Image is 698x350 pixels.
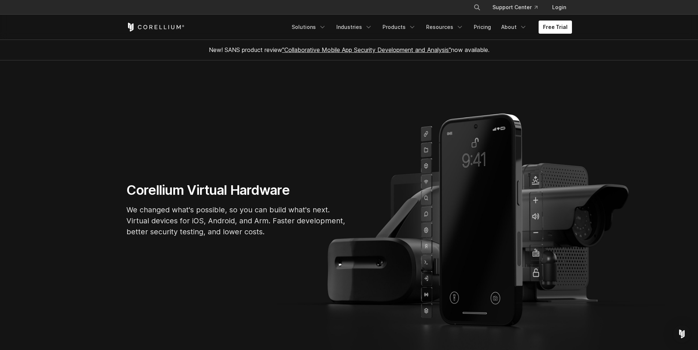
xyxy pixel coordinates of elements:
a: Corellium Home [126,23,185,31]
a: Support Center [487,1,543,14]
p: We changed what's possible, so you can build what's next. Virtual devices for iOS, Android, and A... [126,204,346,237]
span: New! SANS product review now available. [209,46,490,53]
div: Navigation Menu [465,1,572,14]
a: About [497,21,531,34]
div: Open Intercom Messenger [673,325,691,343]
a: "Collaborative Mobile App Security Development and Analysis" [282,46,451,53]
a: Products [378,21,420,34]
h1: Corellium Virtual Hardware [126,182,346,198]
a: Resources [422,21,468,34]
a: Solutions [287,21,330,34]
a: Industries [332,21,377,34]
button: Search [470,1,484,14]
a: Login [546,1,572,14]
a: Pricing [469,21,495,34]
div: Navigation Menu [287,21,572,34]
a: Free Trial [539,21,572,34]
